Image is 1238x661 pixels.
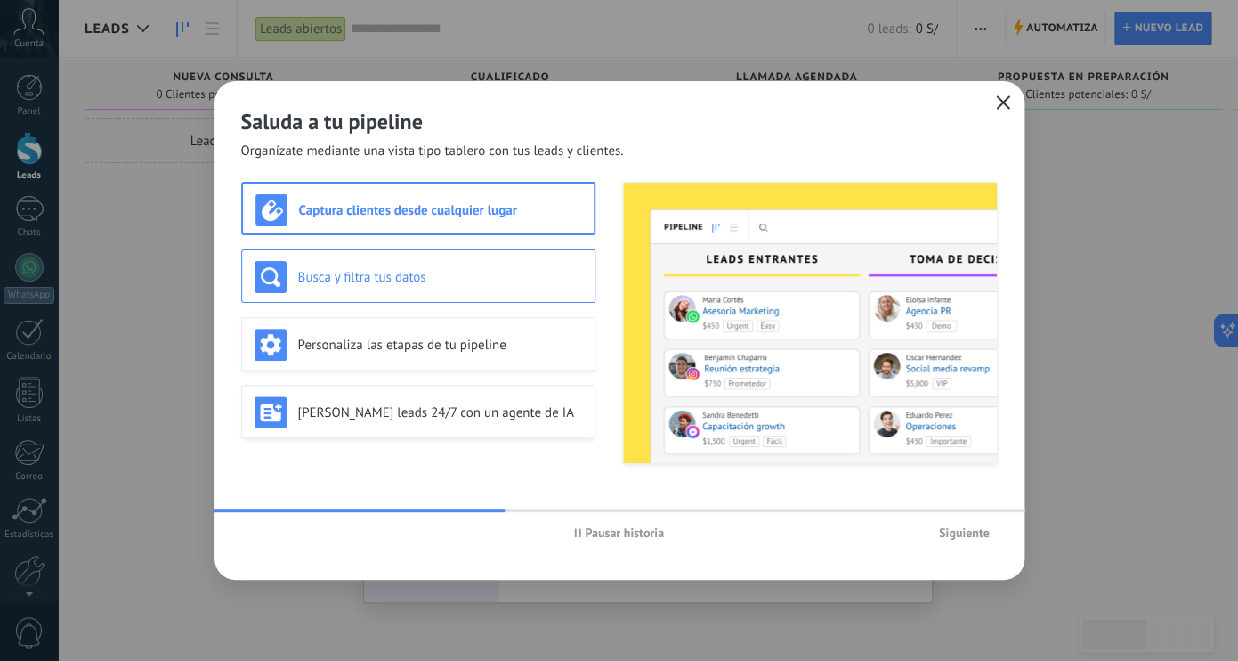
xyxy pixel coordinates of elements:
h3: Busca y filtra tus datos [298,269,582,286]
h3: [PERSON_NAME] leads 24/7 con un agente de IA [298,404,582,421]
h3: Personaliza las etapas de tu pipeline [298,337,582,354]
span: Organízate mediante una vista tipo tablero con tus leads y clientes. [241,143,624,160]
h2: Saluda a tu pipeline [241,108,998,135]
button: Pausar historia [566,519,672,546]
span: Siguiente [939,526,990,539]
button: Siguiente [931,519,998,546]
h3: Captura clientes desde cualquier lugar [299,202,581,219]
span: Pausar historia [585,526,664,539]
